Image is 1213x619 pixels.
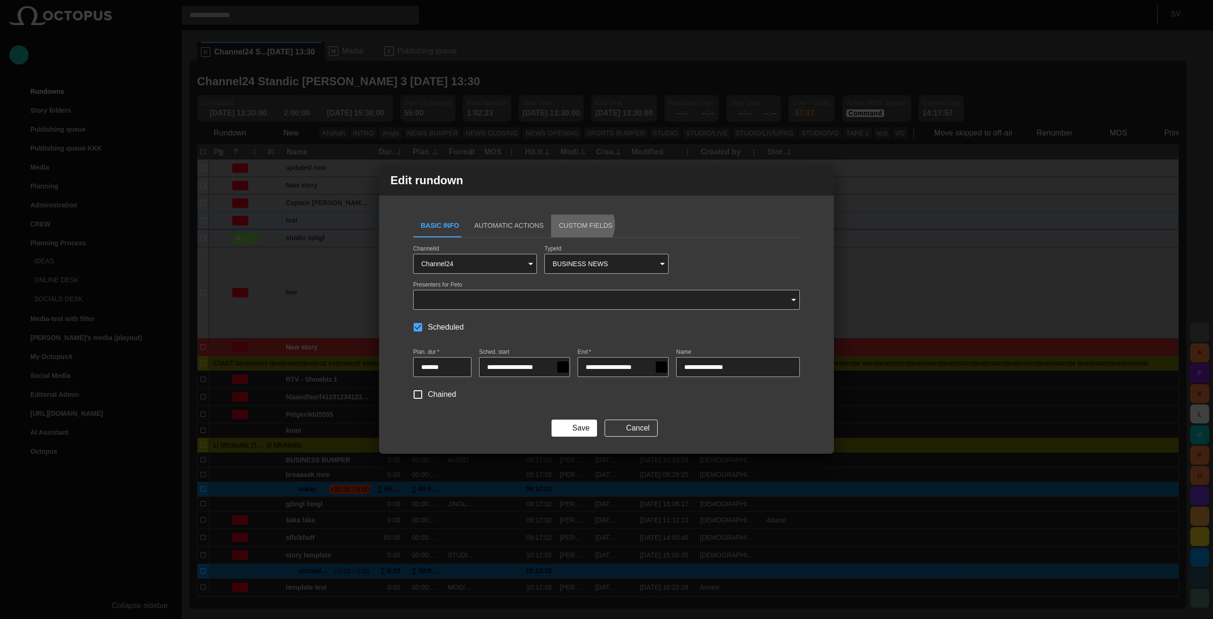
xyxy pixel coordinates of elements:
[428,389,456,400] span: Chained
[413,348,439,356] label: Plan. dur
[551,215,620,237] button: Custom Fields
[390,174,463,187] h2: Edit rundown
[578,348,591,356] label: End
[479,348,509,356] label: Sched. start
[413,215,467,237] button: Basic Info
[379,165,834,454] div: Edit rundown
[467,215,552,237] button: Automatic Actions
[605,420,658,437] button: Cancel
[414,254,536,273] div: Channel24
[676,348,691,356] label: Name
[787,293,800,306] button: Open
[428,322,464,333] span: Scheduled
[544,244,561,252] label: TypeId
[413,280,462,288] label: Presenters for Peto
[379,165,834,196] div: Edit rundown
[545,254,668,273] div: BUSINESS NEWS
[413,244,439,252] label: ChannelId
[552,420,597,437] button: Save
